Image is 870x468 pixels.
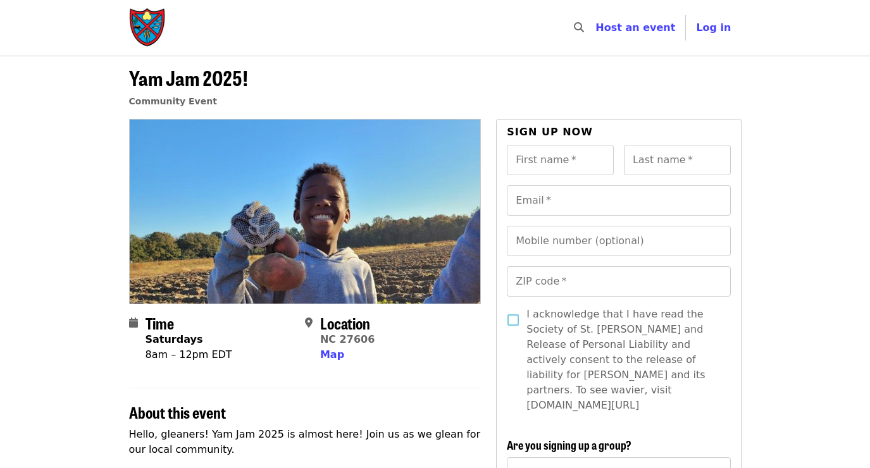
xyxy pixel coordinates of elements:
[129,427,482,457] p: Hello, gleaners! Yam Jam 2025 is almost here! Join us as we glean for our local community.
[595,22,675,34] a: Host an event
[130,120,481,303] img: Yam Jam 2025! organized by Society of St. Andrew
[320,347,344,362] button: Map
[146,333,203,345] strong: Saturdays
[305,317,313,329] i: map-marker-alt icon
[129,96,217,106] a: Community Event
[696,22,731,34] span: Log in
[507,145,614,175] input: First name
[624,145,731,175] input: Last name
[526,307,720,413] span: I acknowledge that I have read the Society of St. [PERSON_NAME] and Release of Personal Liability...
[129,317,138,329] i: calendar icon
[507,226,730,256] input: Mobile number (optional)
[507,266,730,297] input: ZIP code
[507,436,631,453] span: Are you signing up a group?
[146,347,232,362] div: 8am – 12pm EDT
[129,401,226,423] span: About this event
[129,63,248,92] span: Yam Jam 2025!
[320,312,370,334] span: Location
[320,333,375,345] a: NC 27606
[507,126,593,138] span: Sign up now
[129,8,167,48] img: Society of St. Andrew - Home
[507,185,730,216] input: Email
[146,312,174,334] span: Time
[574,22,584,34] i: search icon
[592,13,602,43] input: Search
[320,348,344,360] span: Map
[686,15,741,40] button: Log in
